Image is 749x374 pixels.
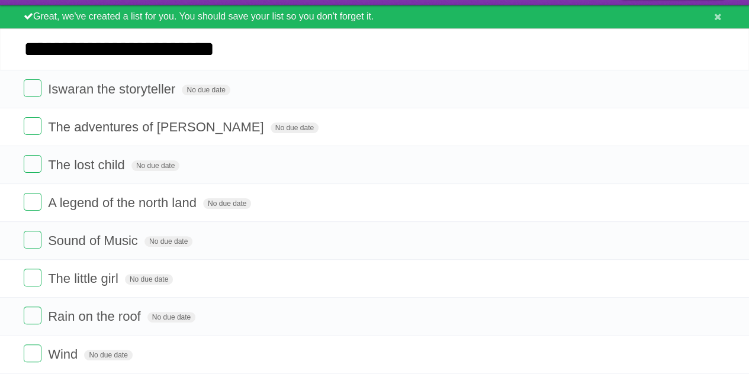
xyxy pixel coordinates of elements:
[48,347,81,362] span: Wind
[48,157,128,172] span: The lost child
[48,271,121,286] span: The little girl
[125,274,173,285] span: No due date
[24,269,41,286] label: Done
[24,193,41,211] label: Done
[48,120,266,134] span: The adventures of [PERSON_NAME]
[203,198,251,209] span: No due date
[48,233,141,248] span: Sound of Music
[24,231,41,249] label: Done
[24,307,41,324] label: Done
[24,344,41,362] label: Done
[84,350,132,360] span: No due date
[182,85,230,95] span: No due date
[271,122,319,133] span: No due date
[144,236,192,247] span: No due date
[48,309,144,324] span: Rain on the roof
[24,155,41,173] label: Done
[131,160,179,171] span: No due date
[24,117,41,135] label: Done
[147,312,195,323] span: No due date
[48,82,178,96] span: Iswaran the storyteller
[24,79,41,97] label: Done
[48,195,200,210] span: A legend of the north land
